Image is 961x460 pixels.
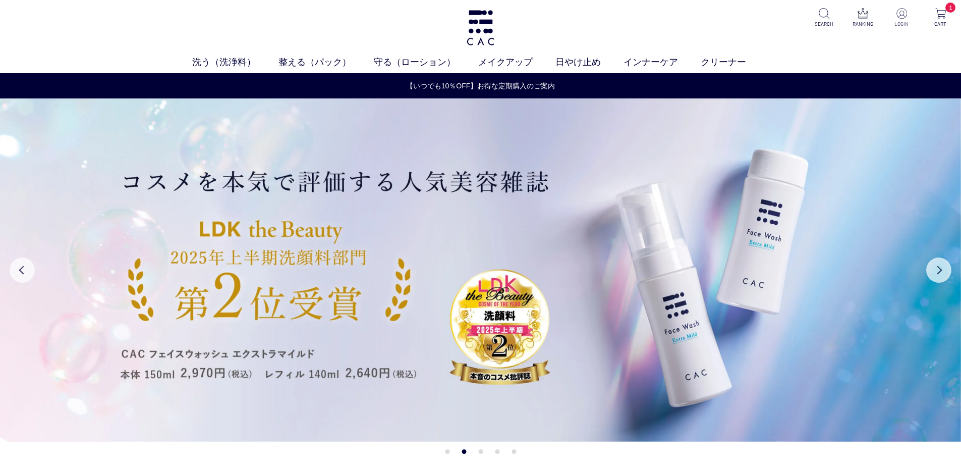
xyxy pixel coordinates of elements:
a: RANKING [851,8,875,28]
p: SEARCH [812,20,836,28]
p: RANKING [851,20,875,28]
p: LOGIN [889,20,914,28]
a: 整える（パック） [278,56,374,69]
a: 日やけ止め [555,56,624,69]
a: クリーナー [701,56,769,69]
a: メイクアップ [478,56,555,69]
a: LOGIN [889,8,914,28]
a: 守る（ローション） [374,56,478,69]
button: 5 of 5 [512,449,516,454]
button: Next [926,258,951,283]
a: 1 CART [928,8,953,28]
button: 3 of 5 [478,449,483,454]
button: 1 of 5 [445,449,449,454]
button: Previous [10,258,35,283]
a: SEARCH [812,8,836,28]
a: インナーケア [624,56,701,69]
button: 4 of 5 [495,449,499,454]
p: CART [928,20,953,28]
a: 洗う（洗浄料） [192,56,278,69]
img: logo [465,10,496,45]
a: 【いつでも10％OFF】お得な定期購入のご案内 [1,81,960,91]
button: 2 of 5 [462,449,466,454]
span: 1 [945,3,955,13]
